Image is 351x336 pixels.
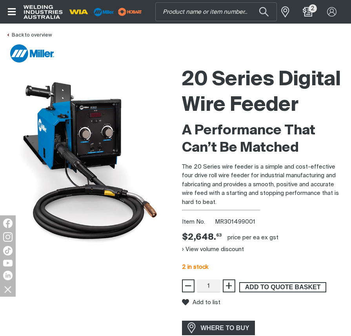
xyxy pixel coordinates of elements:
[184,279,192,292] span: −
[6,80,169,243] img: 20 Series Digital
[3,260,13,266] img: YouTube
[196,322,255,334] span: WHERE TO BUY
[261,234,278,242] div: ex gst
[182,122,345,157] h2: A Performance That Can’t Be Matched
[3,218,13,228] img: Facebook
[182,232,222,243] span: $2,648.
[193,299,220,306] span: Add to list
[182,299,220,306] button: Add to list
[3,271,13,280] img: LinkedIn
[182,264,208,270] span: 2 in stock
[182,163,345,207] p: The 20 Series wire feeder is a simple and cost-effective four drive roll wire feeder for industri...
[182,243,244,256] button: View volume discount
[3,232,13,242] img: Instagram
[251,2,277,21] button: Search products
[182,321,255,335] a: WHERE TO BUY
[182,232,222,243] div: Price
[10,44,54,62] img: Miller
[227,234,260,242] div: price per EA
[215,219,255,225] span: MR301499001
[182,218,214,227] span: Item No.
[239,282,326,292] button: Add 20 Series Digital to the shopping cart
[6,33,52,38] a: Back to overview of Wire Feeders
[182,67,345,118] h1: 20 Series Digital Wire Feeder
[3,246,13,255] img: TikTok
[225,279,233,292] span: +
[156,3,276,20] input: Product name or item number...
[1,283,15,296] img: hide socials
[216,233,222,237] sup: 63
[240,282,326,292] span: ADD TO QUOTE BASKET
